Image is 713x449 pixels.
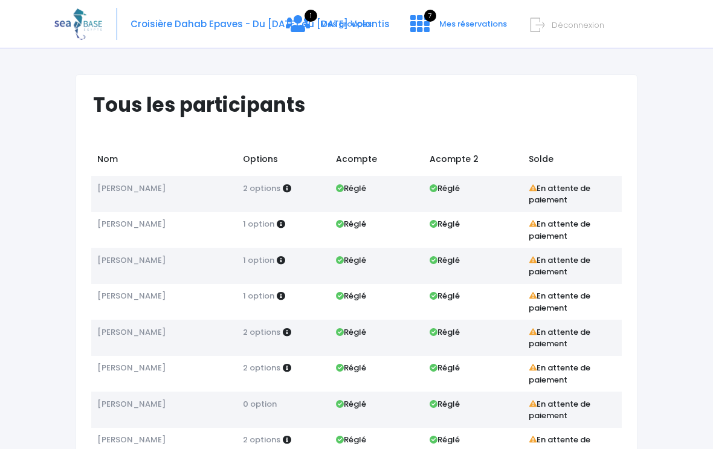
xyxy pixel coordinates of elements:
[243,326,280,338] span: 2 options
[97,254,166,266] span: [PERSON_NAME]
[336,290,366,302] strong: Réglé
[552,19,604,31] span: Déconnexion
[243,218,274,230] span: 1 option
[529,183,591,206] strong: En attente de paiement
[97,398,166,410] span: [PERSON_NAME]
[91,147,237,176] td: Nom
[430,218,460,230] strong: Réglé
[131,18,390,30] span: Croisière Dahab Epaves - Du [DATE] au [DATE] Volantis
[424,147,523,176] td: Acompte 2
[336,254,366,266] strong: Réglé
[97,218,166,230] span: [PERSON_NAME]
[336,434,366,445] strong: Réglé
[243,254,274,266] span: 1 option
[276,22,381,34] a: 1 Mes groupes
[243,434,280,445] span: 2 options
[529,398,591,422] strong: En attente de paiement
[430,326,460,338] strong: Réglé
[336,398,366,410] strong: Réglé
[97,290,166,302] span: [PERSON_NAME]
[430,398,460,410] strong: Réglé
[336,326,366,338] strong: Réglé
[97,326,166,338] span: [PERSON_NAME]
[331,147,424,176] td: Acompte
[529,362,591,386] strong: En attente de paiement
[336,362,366,373] strong: Réglé
[93,93,631,117] h1: Tous les participants
[529,218,591,242] strong: En attente de paiement
[243,290,274,302] span: 1 option
[529,254,591,278] strong: En attente de paiement
[523,147,622,176] td: Solde
[320,18,372,30] span: Mes groupes
[430,183,460,194] strong: Réglé
[529,326,591,350] strong: En attente de paiement
[424,10,436,22] span: 7
[97,434,166,445] span: [PERSON_NAME]
[439,18,507,30] span: Mes réservations
[529,290,591,314] strong: En attente de paiement
[237,147,330,176] td: Options
[97,183,166,194] span: [PERSON_NAME]
[401,22,514,34] a: 7 Mes réservations
[243,398,277,410] span: 0 option
[430,290,460,302] strong: Réglé
[336,218,366,230] strong: Réglé
[305,10,317,22] span: 1
[430,254,460,266] strong: Réglé
[430,362,460,373] strong: Réglé
[430,434,460,445] strong: Réglé
[243,362,280,373] span: 2 options
[97,362,166,373] span: [PERSON_NAME]
[336,183,366,194] strong: Réglé
[243,183,280,194] span: 2 options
